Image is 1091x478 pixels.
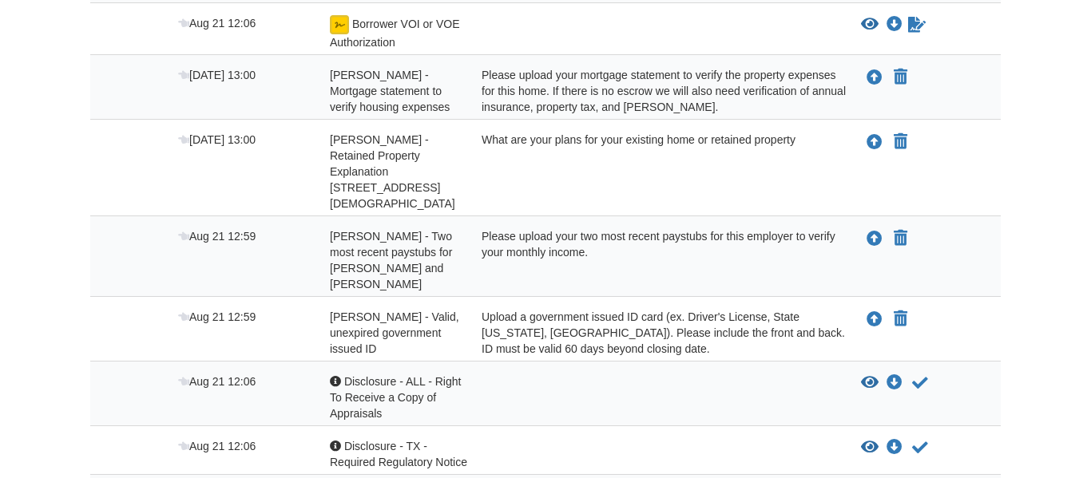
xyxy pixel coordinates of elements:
a: Waiting for your co-borrower to e-sign [907,15,927,34]
span: Aug 21 12:06 [178,375,256,388]
button: View Disclosure - TX - Required Regulatory Notice [861,440,879,456]
span: Aug 21 12:06 [178,440,256,452]
button: Acknowledge receipt of document [910,438,930,457]
button: Upload Christy Barron - Two most recent paystubs for Baylor Scott and White [865,228,884,249]
span: [DATE] 13:00 [178,69,256,81]
span: Disclosure - ALL - Right To Receive a Copy of Appraisals [330,375,461,420]
span: [PERSON_NAME] - Two most recent paystubs for [PERSON_NAME] and [PERSON_NAME] [330,230,452,290]
button: View Borrower VOI or VOE Authorization [861,17,879,33]
a: Download Disclosure - TX - Required Regulatory Notice [887,441,903,454]
a: Download Disclosure - ALL - Right To Receive a Copy of Appraisals [887,377,903,389]
span: Borrower VOI or VOE Authorization [330,18,459,49]
button: Upload Christy Barron - Mortgage statement to verify housing expenses [865,67,884,88]
span: [PERSON_NAME] - Retained Property Explanation [STREET_ADDRESS][DEMOGRAPHIC_DATA] [330,133,455,210]
span: Aug 21 12:59 [178,230,256,243]
button: Declare Christy Barron - Valid, unexpired government issued ID not applicable [892,310,909,329]
button: Acknowledge receipt of document [910,373,930,393]
span: Aug 21 12:59 [178,310,256,323]
div: Upload a government issued ID card (ex. Driver's License, State [US_STATE], [GEOGRAPHIC_DATA]). P... [470,309,849,357]
span: Disclosure - TX - Required Regulatory Notice [330,440,467,468]
span: Aug 21 12:06 [178,17,256,30]
span: [PERSON_NAME] - Mortgage statement to verify housing expenses [330,69,450,113]
div: Please upload your two most recent paystubs for this employer to verify your monthly income. [470,228,849,292]
span: [DATE] 13:00 [178,133,256,146]
button: Declare Christy Barron - Mortgage statement to verify housing expenses not applicable [892,68,909,87]
img: esign [330,15,349,34]
div: What are your plans for your existing home or retained property [470,132,849,211]
button: View Disclosure - ALL - Right To Receive a Copy of Appraisals [861,375,879,391]
span: [PERSON_NAME] - Valid, unexpired government issued ID [330,310,459,355]
a: Download Borrower VOI or VOE Authorization [887,18,903,31]
button: Upload Christy Barron - Valid, unexpired government issued ID [865,309,884,330]
button: Declare Christy Barron - Retained Property Explanation 901 E Young Ave Temple TX 76501 not applic... [892,132,909,152]
button: Declare Christy Barron - Two most recent paystubs for Baylor Scott and White not applicable [892,229,909,248]
div: Please upload your mortgage statement to verify the property expenses for this home. If there is ... [470,67,849,115]
button: Upload Christy Barron - Retained Property Explanation 901 E Young Ave Temple TX 76501 [865,132,884,152]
